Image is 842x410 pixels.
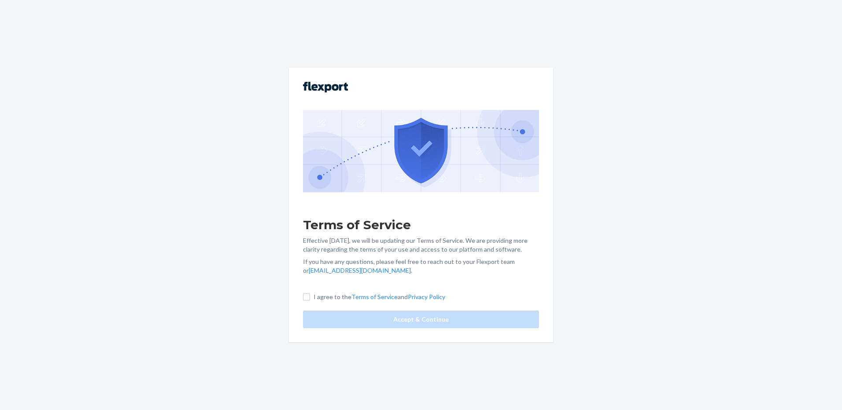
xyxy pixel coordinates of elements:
p: If you have any questions, please feel free to reach out to your Flexport team or . [303,257,539,275]
p: I agree to the and [314,293,445,301]
a: Privacy Policy [408,293,445,300]
h1: Terms of Service [303,217,539,233]
a: [EMAIL_ADDRESS][DOMAIN_NAME] [309,267,411,274]
p: Effective [DATE], we will be updating our Terms of Service. We are providing more clarity regardi... [303,236,539,254]
img: GDPR Compliance [303,110,539,192]
button: Accept & Continue [303,311,539,328]
a: Terms of Service [351,293,398,300]
input: I agree to theTerms of ServiceandPrivacy Policy [303,293,310,300]
img: Flexport logo [303,82,348,92]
